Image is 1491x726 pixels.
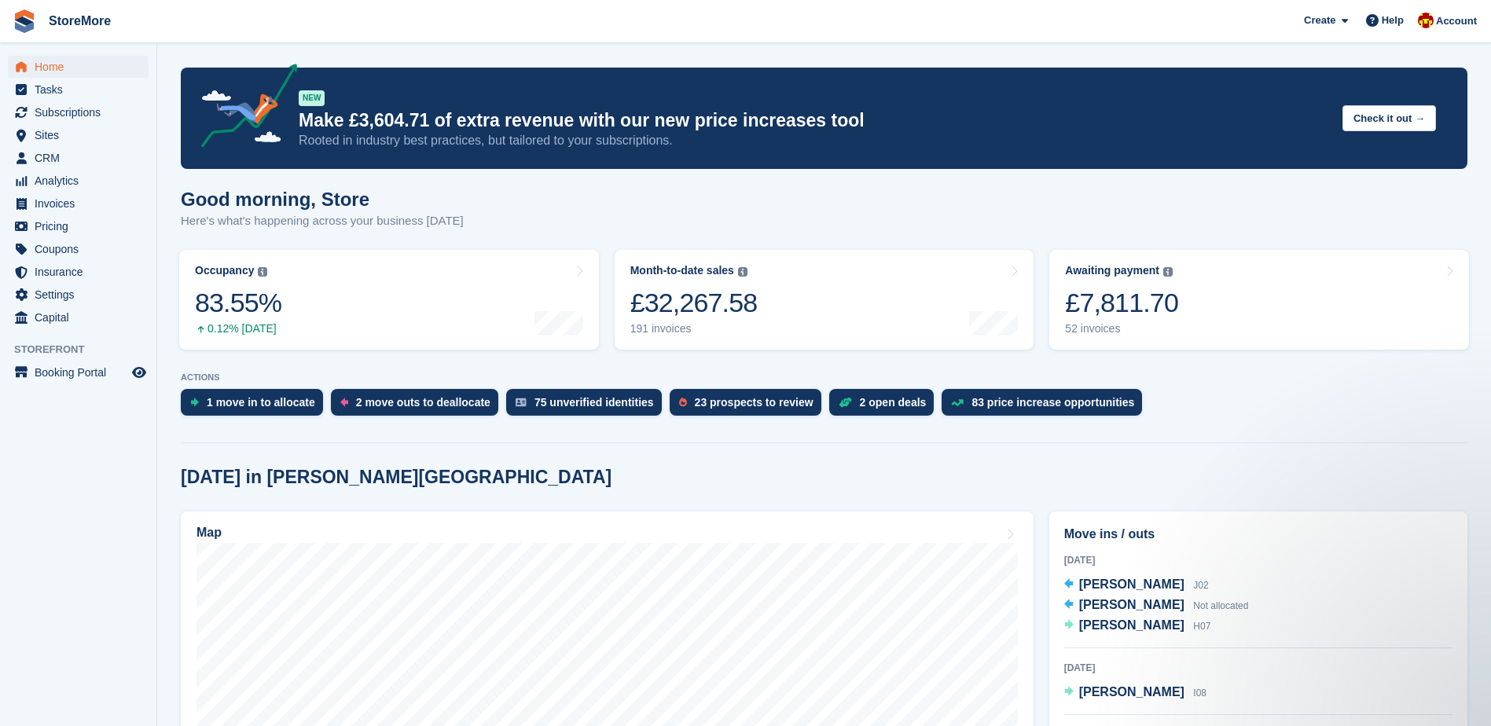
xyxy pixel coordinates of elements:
img: icon-info-grey-7440780725fd019a000dd9b08b2336e03edf1995a4989e88bcd33f0948082b44.svg [1163,267,1173,277]
div: £7,811.70 [1065,287,1178,319]
div: 2 open deals [860,396,927,409]
button: Check it out → [1342,105,1436,131]
span: Coupons [35,238,129,260]
a: [PERSON_NAME] H07 [1064,616,1211,636]
a: menu [8,261,149,283]
a: menu [8,238,149,260]
a: menu [8,56,149,78]
span: Help [1382,13,1404,28]
div: Occupancy [195,264,254,277]
a: 2 open deals [829,389,942,423]
span: CRM [35,147,129,169]
span: [PERSON_NAME] [1079,598,1184,611]
img: prospect-51fa495bee0391a8d652442698ab0144808aea92771e9ea1ae160a38d050c398.svg [679,398,687,407]
p: Rooted in industry best practices, but tailored to your subscriptions. [299,132,1330,149]
a: menu [8,79,149,101]
span: Booking Portal [35,361,129,383]
div: 1 move in to allocate [207,396,315,409]
img: deal-1b604bf984904fb50ccaf53a9ad4b4a5d6e5aea283cecdc64d6e3604feb123c2.svg [839,397,852,408]
div: 75 unverified identities [534,396,654,409]
span: [PERSON_NAME] [1079,685,1184,698]
a: menu [8,147,149,169]
span: Capital [35,306,129,328]
div: £32,267.58 [630,287,758,319]
a: StoreMore [42,8,117,34]
span: Not allocated [1193,600,1248,611]
a: Preview store [130,363,149,382]
span: J02 [1193,580,1208,591]
h1: Good morning, Store [181,189,464,210]
a: menu [8,192,149,214]
span: [PERSON_NAME] [1079,618,1184,632]
a: 83 price increase opportunities [942,389,1150,423]
div: 52 invoices [1065,322,1178,335]
span: Subscriptions [35,101,129,123]
div: Month-to-date sales [630,264,734,277]
span: Analytics [35,170,129,192]
img: stora-icon-8386f47178a22dfd0bd8f6a31ec36ba5ce8667c1dd55bd0f319d3a0aa187defe.svg [13,9,36,33]
a: 23 prospects to review [670,389,829,423]
span: Sites [35,124,129,146]
span: Settings [35,284,129,306]
a: menu [8,124,149,146]
a: 1 move in to allocate [181,389,331,423]
a: Occupancy 83.55% 0.12% [DATE] [179,250,599,350]
h2: Move ins / outs [1064,525,1452,544]
span: Storefront [14,342,156,357]
span: Pricing [35,215,129,237]
img: icon-info-grey-7440780725fd019a000dd9b08b2336e03edf1995a4989e88bcd33f0948082b44.svg [258,267,267,277]
a: Month-to-date sales £32,267.58 191 invoices [615,250,1034,350]
a: menu [8,284,149,306]
img: icon-info-grey-7440780725fd019a000dd9b08b2336e03edf1995a4989e88bcd33f0948082b44.svg [738,267,747,277]
span: [PERSON_NAME] [1079,577,1184,591]
div: [DATE] [1064,661,1452,675]
span: Insurance [35,261,129,283]
a: menu [8,170,149,192]
img: move_ins_to_allocate_icon-fdf77a2bb77ea45bf5b3d319d69a93e2d87916cf1d5bf7949dd705db3b84f3ca.svg [190,398,199,407]
span: Tasks [35,79,129,101]
div: [DATE] [1064,553,1452,567]
h2: Map [196,526,222,540]
div: 2 move outs to deallocate [356,396,490,409]
span: H07 [1193,621,1210,632]
a: Awaiting payment £7,811.70 52 invoices [1049,250,1469,350]
img: Store More Team [1418,13,1434,28]
span: I08 [1193,687,1206,698]
p: Make £3,604.71 of extra revenue with our new price increases tool [299,109,1330,132]
div: 23 prospects to review [695,396,813,409]
div: 83 price increase opportunities [971,396,1134,409]
a: menu [8,361,149,383]
div: 0.12% [DATE] [195,322,281,335]
a: menu [8,101,149,123]
span: Home [35,56,129,78]
h2: [DATE] in [PERSON_NAME][GEOGRAPHIC_DATA] [181,467,611,488]
a: 2 move outs to deallocate [331,389,506,423]
p: Here's what's happening across your business [DATE] [181,212,464,230]
span: Account [1436,13,1477,29]
span: Create [1304,13,1335,28]
p: ACTIONS [181,372,1467,383]
div: Awaiting payment [1065,264,1159,277]
div: 191 invoices [630,322,758,335]
img: price_increase_opportunities-93ffe204e8149a01c8c9dc8f82e8f89637d9d84a8eef4429ea346261dce0b2c0.svg [951,399,964,406]
img: verify_identity-adf6edd0f0f0b5bbfe63781bf79b02c33cf7c696d77639b501bdc392416b5a36.svg [516,398,527,407]
a: menu [8,215,149,237]
span: Invoices [35,192,129,214]
img: price-adjustments-announcement-icon-8257ccfd72463d97f412b2fc003d46551f7dbcb40ab6d574587a9cd5c0d94... [188,64,298,153]
a: 75 unverified identities [506,389,670,423]
a: [PERSON_NAME] J02 [1064,575,1209,596]
div: 83.55% [195,287,281,319]
div: NEW [299,90,325,106]
a: [PERSON_NAME] Not allocated [1064,596,1249,616]
img: move_outs_to_deallocate_icon-f764333ba52eb49d3ac5e1228854f67142a1ed5810a6f6cc68b1a99e826820c5.svg [340,398,348,407]
a: [PERSON_NAME] I08 [1064,683,1206,703]
a: menu [8,306,149,328]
